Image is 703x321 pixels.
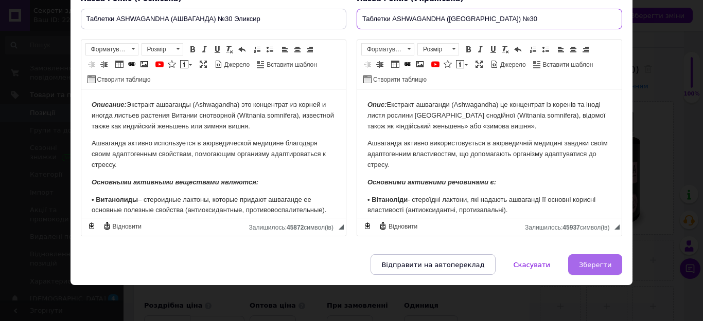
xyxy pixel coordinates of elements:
[339,224,344,230] span: Потягніть для зміни розмірів
[10,10,364,32] p: Экстракт ашваганды (Ashwagandha) это концентрат из корней и иногда листьев растения Витании снотв...
[224,44,235,55] a: Видалити форматування
[249,221,339,231] div: Кiлькiсть символiв
[101,220,143,232] a: Відновити
[430,59,441,70] a: Додати відео з YouTube
[236,44,248,55] a: Повернути (Ctrl+Z)
[525,221,614,231] div: Кiлькiсть символiв
[489,59,528,70] a: Джерело
[614,224,620,230] span: Потягніть для зміни розмірів
[463,44,474,55] a: Жирний (Ctrl+B)
[187,44,198,55] a: Жирний (Ctrl+B)
[555,44,567,55] a: По лівому краю
[374,59,385,70] a: Збільшити відступ
[487,44,499,55] a: Підкреслений (Ctrl+U)
[417,43,459,55] a: Розмір
[362,44,404,55] span: Форматування
[111,222,142,231] span: Відновити
[223,61,250,69] span: Джерело
[212,44,223,55] a: Підкреслений (Ctrl+U)
[418,44,449,55] span: Розмір
[512,44,523,55] a: Повернути (Ctrl+Z)
[10,39,364,60] p: Ашваганда активно используется в аюрведической медицине благодаря своим адаптогенным свойствам, п...
[10,85,57,92] strong: • Витанолиды
[362,220,373,232] a: Зробити резервну копію зараз
[499,61,526,69] span: Джерело
[473,59,485,70] a: Максимізувати
[199,44,210,55] a: Курсив (Ctrl+I)
[98,59,110,70] a: Збільшити відступ
[563,224,579,231] span: 45937
[10,11,45,19] strong: Описание:
[126,59,137,70] a: Вставити/Редагувати посилання (Ctrl+L)
[381,261,484,269] span: Відправити на автопереклад
[86,73,152,85] a: Створити таблицю
[86,220,97,232] a: Зробити резервну копію зараз
[292,44,303,55] a: По центру
[580,44,591,55] a: По правому краю
[10,113,53,121] strong: • Алкалоиды
[81,89,346,218] iframe: Редактор, C7DF0ED4-AF3F-4B35-BDA0-40B655B1DF34
[568,44,579,55] a: По центру
[179,59,194,70] a: Вставити повідомлення
[264,44,275,55] a: Вставити/видалити маркований список
[10,112,364,155] p: с физиологическими эффектами, регулирующие уровень кортизола, гормона стресса, что положительно в...
[138,59,150,70] a: Зображення
[96,75,151,84] span: Створити таблицю
[114,59,125,70] a: Таблиця
[166,59,178,70] a: Вставити іконку
[10,84,364,105] p: – стероидные лактоны, которые придают ашваганде ее основные полезные свойства (антиоксидантные, п...
[198,59,209,70] a: Максимізувати
[362,59,373,70] a: Зменшити відступ
[532,59,595,70] a: Вставити шаблон
[85,43,138,55] a: Форматування
[475,44,486,55] a: Курсив (Ctrl+I)
[503,254,561,275] button: Скасувати
[442,59,453,70] a: Вставити іконку
[255,59,319,70] a: Вставити шаблон
[568,254,622,275] button: Зберегти
[10,67,177,75] strong: Основными активными веществами являются:
[265,61,317,69] span: Вставити шаблон
[371,254,495,275] button: Відправити на автопереклад
[402,59,413,70] a: Вставити/Редагувати посилання (Ctrl+L)
[500,44,511,55] a: Видалити форматування
[414,59,426,70] a: Зображення
[387,222,417,231] span: Відновити
[361,43,414,55] a: Форматування
[541,61,593,69] span: Вставити шаблон
[579,261,611,269] span: Зберегти
[142,43,183,55] a: Розмір
[514,261,550,269] span: Скасувати
[357,89,622,218] iframe: Редактор, CF2ADC50-ECD3-4FF0-A40A-AD31A2F027C7
[304,44,315,55] a: По правому краю
[154,59,165,70] a: Додати відео з YouTube
[454,59,469,70] a: Вставити повідомлення
[372,75,427,84] span: Створити таблицю
[252,44,263,55] a: Вставити/видалити нумерований список
[540,44,551,55] a: Вставити/видалити маркований список
[390,59,401,70] a: Таблиця
[362,73,428,85] a: Створити таблицю
[528,44,539,55] a: Вставити/видалити нумерований список
[86,44,128,55] span: Форматування
[86,59,97,70] a: Зменшити відступ
[377,220,419,232] a: Відновити
[279,44,291,55] a: По лівому краю
[213,59,252,70] a: Джерело
[287,224,304,231] span: 45872
[142,44,173,55] span: Розмір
